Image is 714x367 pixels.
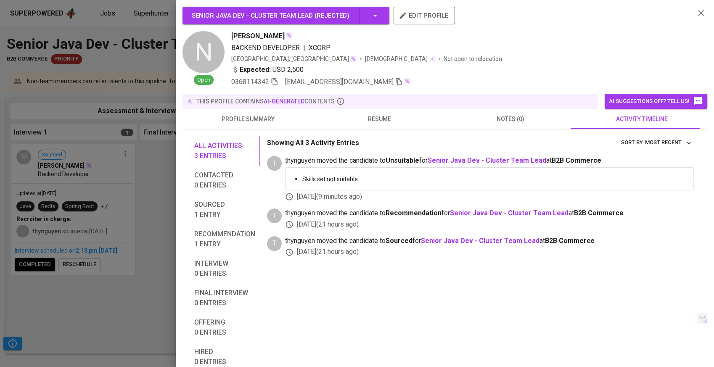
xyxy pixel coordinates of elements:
span: [DEMOGRAPHIC_DATA] [365,55,429,63]
b: Unsuitable [386,156,419,164]
span: sort by [621,139,643,145]
img: magic_wand.svg [286,32,292,39]
span: resume [319,114,440,124]
p: Skills set not suitable [302,175,687,183]
button: AI suggestions off? Tell us! [605,94,707,109]
p: Not open to relocation [444,55,502,63]
span: Final interview 0 entries [194,288,255,308]
div: [GEOGRAPHIC_DATA], [GEOGRAPHIC_DATA] [231,55,357,63]
div: T [267,209,282,223]
a: Senior Java Dev - Cluster Team Lead [421,237,539,245]
span: All activities 3 entries [194,141,255,161]
img: magic_wand.svg [404,78,410,84]
span: B2B Commerce [545,237,595,245]
button: Senior Java Dev - Cluster Team Lead (Rejected) [182,7,389,24]
div: T [267,156,282,171]
span: Recommendation 1 entry [194,229,255,249]
b: Expected: [240,65,271,75]
button: sort by [643,136,694,149]
span: Sourced 1 entry [194,200,255,220]
p: Showing All 3 Activity Entries [267,138,359,148]
span: Contacted 0 entries [194,170,255,190]
div: N [182,31,225,73]
span: XCORP [309,44,331,52]
span: Offering 0 entries [194,317,255,338]
button: edit profile [394,7,455,24]
span: [EMAIL_ADDRESS][DOMAIN_NAME] [285,78,394,86]
span: AI-generated [264,98,304,105]
div: USD 2,500 [231,65,304,75]
span: AI suggestions off? Tell us! [609,96,703,106]
a: edit profile [394,12,455,18]
span: B2B Commerce [552,156,601,164]
b: Sourced [386,237,413,245]
span: 0368114342 [231,78,269,86]
div: T [267,236,282,251]
span: Hired 0 entries [194,347,255,367]
span: profile summary [188,114,309,124]
div: [DATE] ( 9 minutes ago ) [285,192,694,202]
span: BACKEND DEVELOPER [231,44,300,52]
a: Senior Java Dev - Cluster Team Lead [428,156,546,164]
span: edit profile [400,10,448,21]
span: thynguyen moved the candidate to for at [285,209,694,218]
span: thynguyen moved the candidate to for at [285,236,694,246]
p: this profile contains contents [196,97,335,106]
span: thynguyen moved the candidate to for at [285,156,694,166]
span: B2B Commerce [574,209,624,217]
b: Recommendation [386,209,442,217]
div: [DATE] ( 21 hours ago ) [285,220,694,230]
span: Senior Java Dev - Cluster Team Lead ( Rejected ) [192,12,349,19]
span: notes (0) [450,114,571,124]
span: | [303,43,305,53]
div: [DATE] ( 21 hours ago ) [285,247,694,257]
span: Most Recent [645,138,692,148]
span: activity timeline [581,114,702,124]
span: Open [194,76,214,84]
span: Interview 0 entries [194,259,255,279]
img: magic_wand.svg [350,55,357,62]
a: Senior Java Dev - Cluster Team Lead [450,209,569,217]
span: [PERSON_NAME] [231,31,285,41]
